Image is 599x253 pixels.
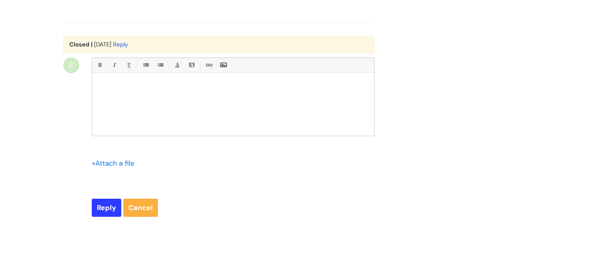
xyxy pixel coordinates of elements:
[94,41,111,48] span: Mon, 24 Mar, 2025 at 11:53 AM
[123,199,158,217] a: Cancel
[218,60,228,70] a: Insert Image...
[155,60,165,70] a: 1. Ordered List (Ctrl-Shift-8)
[95,60,104,70] a: Bold (Ctrl-B)
[187,60,197,70] a: Back Color
[92,199,121,217] input: Reply
[204,60,213,70] a: Link
[141,60,150,70] a: • Unordered List (Ctrl-Shift-7)
[172,60,182,70] a: Font Color
[92,157,139,170] div: Attach a file
[63,57,79,73] div: E
[124,60,134,70] a: Underline(Ctrl-U)
[113,41,128,48] a: Reply
[69,41,93,48] b: Closed |
[109,60,119,70] a: Italic (Ctrl-I)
